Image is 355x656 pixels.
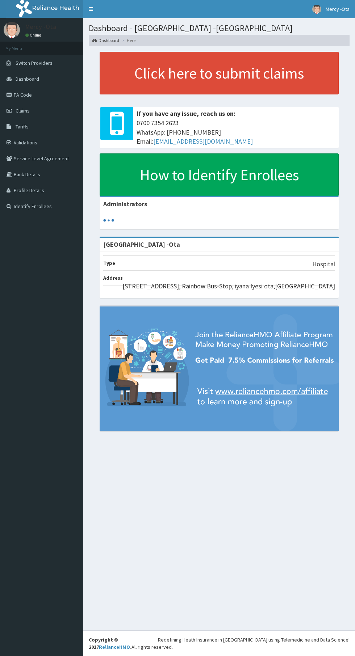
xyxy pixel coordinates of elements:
b: Administrators [103,200,147,208]
strong: [GEOGRAPHIC_DATA] -Ota [103,240,180,249]
b: Type [103,260,115,266]
b: If you have any issue, reach us on: [137,109,235,118]
a: RelianceHMO [99,644,130,650]
span: Dashboard [16,76,39,82]
span: 0700 7354 2623 WhatsApp: [PHONE_NUMBER] Email: [137,118,335,146]
a: Dashboard [92,37,119,43]
p: Hospital [312,259,335,269]
a: [EMAIL_ADDRESS][DOMAIN_NAME] [153,137,253,145]
span: Mercy -Ota [326,6,350,12]
svg: audio-loading [103,215,114,226]
span: Claims [16,107,30,114]
strong: Copyright © 2017 . [89,636,131,650]
img: User Image [4,22,20,38]
a: How to Identify Enrollees [100,153,339,196]
li: Here [120,37,135,43]
a: Click here to submit claims [100,52,339,94]
b: Address [103,275,123,281]
p: Mercy -Ota [25,24,56,30]
span: Switch Providers [16,60,53,66]
div: Redefining Heath Insurance in [GEOGRAPHIC_DATA] using Telemedicine and Data Science! [158,636,350,643]
img: provider-team-banner.png [100,306,339,431]
h1: Dashboard - [GEOGRAPHIC_DATA] -[GEOGRAPHIC_DATA] [89,24,350,33]
span: Tariffs [16,123,29,130]
footer: All rights reserved. [83,630,355,656]
a: Online [25,33,43,38]
img: User Image [312,5,321,14]
p: [STREET_ADDRESS], Rainbow Bus-Stop, iyana Iyesi ota,[GEOGRAPHIC_DATA] [122,282,335,291]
